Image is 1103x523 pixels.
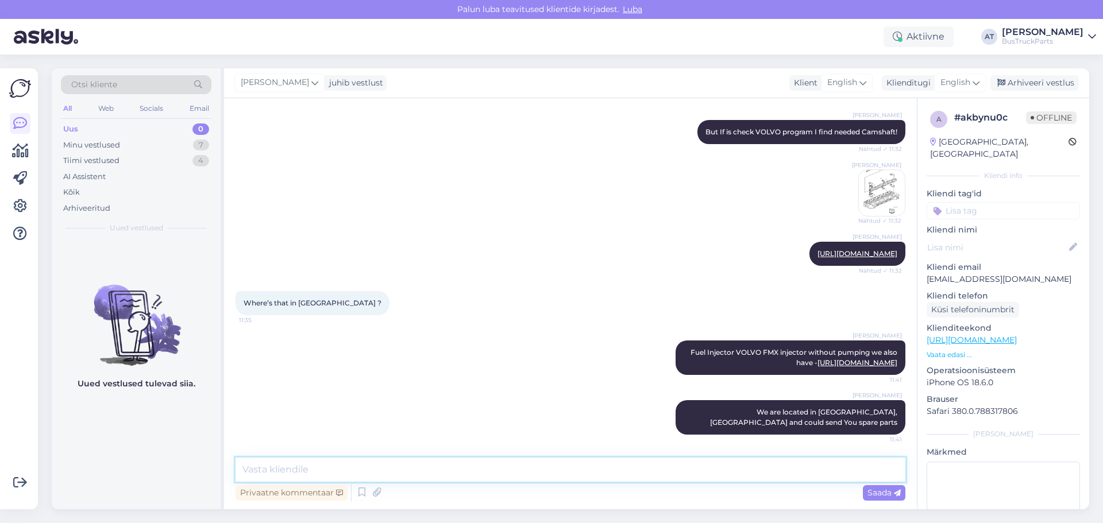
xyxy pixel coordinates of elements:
span: English [827,76,857,89]
p: Kliendi nimi [927,224,1080,236]
p: Uued vestlused tulevad siia. [78,378,195,390]
a: [URL][DOMAIN_NAME] [927,335,1017,345]
div: BusTruckParts [1002,37,1083,46]
span: [PERSON_NAME] [241,76,309,89]
div: Arhiveeri vestlus [990,75,1079,91]
span: Nähtud ✓ 11:32 [858,216,901,225]
div: juhib vestlust [325,77,383,89]
div: Minu vestlused [63,140,120,151]
span: English [940,76,970,89]
div: # akbynu0c [954,111,1026,125]
span: Saada [867,487,901,498]
div: Kliendi info [927,171,1080,181]
div: [PERSON_NAME] [1002,28,1083,37]
span: 11:41 [859,375,902,384]
div: Küsi telefoninumbrit [927,302,1019,317]
img: Askly Logo [9,78,31,99]
p: Kliendi email [927,261,1080,273]
a: [PERSON_NAME]BusTruckParts [1002,28,1096,46]
span: a [936,115,942,123]
div: Klient [789,77,817,89]
div: All [61,101,74,116]
div: Web [96,101,116,116]
span: But If is check VOLVO program I find needed Camshaft! [705,127,897,136]
div: 7 [193,140,209,151]
p: Märkmed [927,446,1080,458]
span: Uued vestlused [110,223,163,233]
p: Operatsioonisüsteem [927,365,1080,377]
p: [EMAIL_ADDRESS][DOMAIN_NAME] [927,273,1080,285]
div: AT [981,29,997,45]
p: iPhone OS 18.6.0 [927,377,1080,389]
div: Email [187,101,211,116]
img: Attachment [859,170,905,216]
div: 4 [192,155,209,166]
div: Arhiveeritud [63,203,110,214]
p: Safari 380.0.788317806 [927,405,1080,417]
div: 0 [192,123,209,135]
div: Tiimi vestlused [63,155,119,166]
span: 11:35 [239,316,282,324]
div: Socials [137,101,165,116]
span: [PERSON_NAME] [853,111,902,119]
span: [PERSON_NAME] [853,233,902,241]
span: Fuel Injector VOLVO FMX injector without pumping we also have - [691,348,899,367]
p: Vaata edasi ... [927,350,1080,360]
span: Offline [1026,111,1077,124]
span: Luba [619,4,646,14]
span: [PERSON_NAME] [853,331,902,340]
span: Nähtud ✓ 11:32 [859,145,902,153]
span: [PERSON_NAME] [853,391,902,400]
a: [URL][DOMAIN_NAME] [817,358,897,367]
p: Kliendi tag'id [927,188,1080,200]
span: We are located in [GEOGRAPHIC_DATA], [GEOGRAPHIC_DATA] and could send You spare parts [710,408,899,427]
div: Klienditugi [882,77,931,89]
img: No chats [52,264,221,367]
div: Aktiivne [884,26,954,47]
div: Uus [63,123,78,135]
input: Lisa nimi [927,241,1067,254]
span: [PERSON_NAME] [852,161,901,169]
span: 11:41 [859,435,902,444]
div: [PERSON_NAME] [927,429,1080,439]
div: Kõik [63,187,80,198]
p: Kliendi telefon [927,290,1080,302]
input: Lisa tag [927,202,1080,219]
p: Klienditeekond [927,322,1080,334]
p: Brauser [927,393,1080,405]
div: Privaatne kommentaar [236,485,348,501]
div: AI Assistent [63,171,106,183]
span: Otsi kliente [71,79,117,91]
a: [URL][DOMAIN_NAME] [817,249,897,258]
span: Nähtud ✓ 11:32 [859,266,902,275]
span: Where’s that in [GEOGRAPHIC_DATA] ? [244,299,381,307]
div: [GEOGRAPHIC_DATA], [GEOGRAPHIC_DATA] [930,136,1069,160]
